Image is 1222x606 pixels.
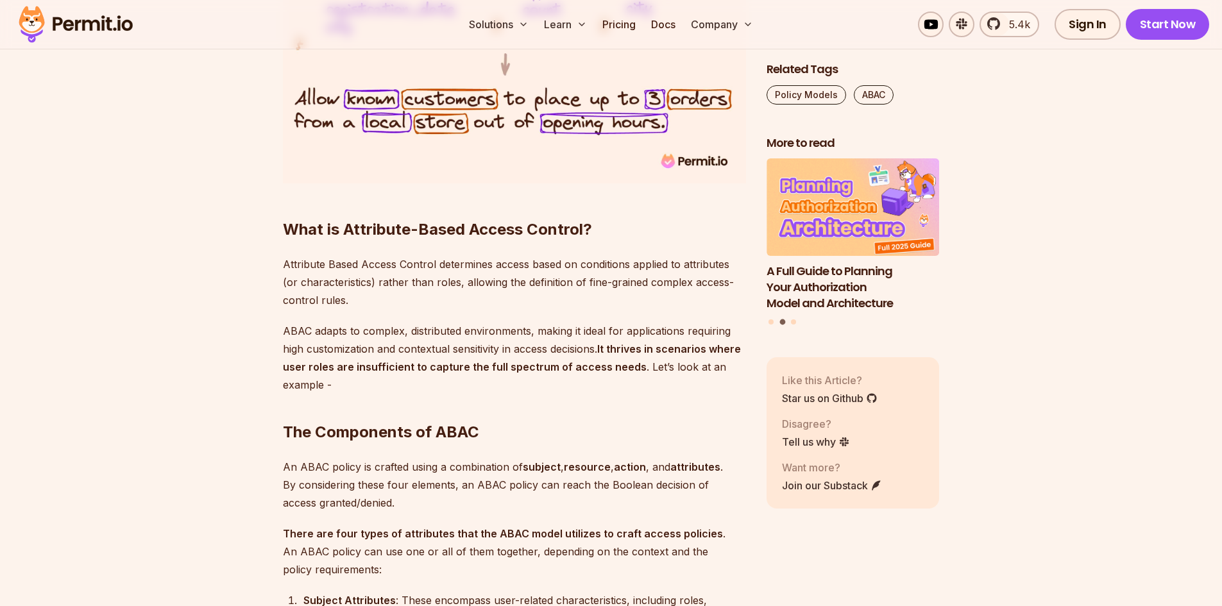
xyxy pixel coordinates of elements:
strong: subject [523,460,561,473]
button: Go to slide 2 [779,319,785,325]
button: Go to slide 3 [791,319,796,324]
a: Tell us why [782,434,850,450]
a: ABAC [854,85,894,105]
strong: What is Attribute-Based Access Control? [283,220,592,239]
h2: Related Tags [767,62,940,78]
p: Like this Article? [782,373,878,388]
a: 5.4k [980,12,1039,37]
button: Learn [539,12,592,37]
a: Join our Substack [782,478,882,493]
strong: attributes [670,460,720,473]
button: Company [686,12,758,37]
a: Docs [646,12,681,37]
strong: It thrives in scenarios where user roles are insufficient to capture the full spectrum of access ... [283,342,741,373]
p: An ABAC policy is crafted using a combination of , , , and . By considering these four elements, ... [283,458,746,512]
p: Attribute Based Access Control determines access based on conditions applied to attributes (or ch... [283,255,746,309]
li: 2 of 3 [767,159,940,312]
span: 5.4k [1001,17,1030,32]
p: Want more? [782,460,882,475]
a: Sign In [1055,9,1121,40]
a: A Full Guide to Planning Your Authorization Model and ArchitectureA Full Guide to Planning Your A... [767,159,940,312]
a: Start Now [1126,9,1210,40]
div: Posts [767,159,940,327]
button: Go to slide 1 [768,319,774,324]
strong: There are four types of attributes that the ABAC model utilizes to craft access policies [283,527,723,540]
p: ABAC adapts to complex, distributed environments, making it ideal for applications requiring high... [283,322,746,394]
a: Policy Models [767,85,846,105]
strong: resource [564,460,611,473]
h2: More to read [767,135,940,151]
p: Disagree? [782,416,850,432]
img: Permit logo [13,3,139,46]
a: Pricing [597,12,641,37]
img: A Full Guide to Planning Your Authorization Model and Architecture [767,159,940,257]
a: Star us on Github [782,391,878,406]
h2: The Components of ABAC [283,371,746,442]
h3: A Full Guide to Planning Your Authorization Model and Architecture [767,264,940,311]
button: Solutions [464,12,534,37]
p: . An ABAC policy can use one or all of them together, depending on the context and the policy req... [283,525,746,578]
strong: action [614,460,646,473]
